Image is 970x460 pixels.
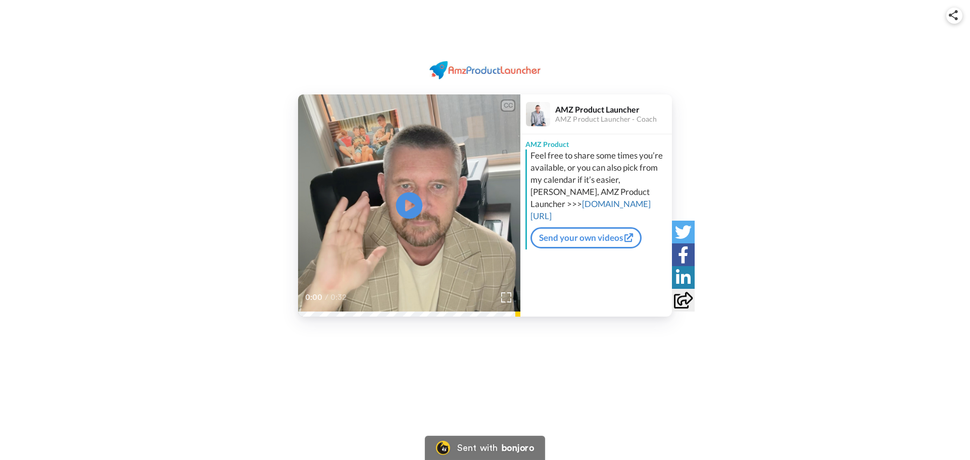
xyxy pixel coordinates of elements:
img: AMZ Product Launcher logo [429,61,541,79]
div: AMZ Product Launcher - Coach [555,115,671,124]
div: AMZ Product Launcher [555,105,671,114]
div: AMZ Product [520,134,672,149]
img: ic_share.svg [949,10,958,20]
a: Send your own videos [530,227,642,248]
a: [DOMAIN_NAME][URL] [530,198,651,221]
img: Full screen [501,292,511,302]
div: Feel free to share some times you’re available, or you can also pick from my calendar if it’s eas... [530,149,669,222]
span: 0:32 [330,291,348,303]
span: 0:00 [305,291,323,303]
span: / [325,291,328,303]
div: CC [502,100,514,111]
img: Profile Image [526,102,550,126]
